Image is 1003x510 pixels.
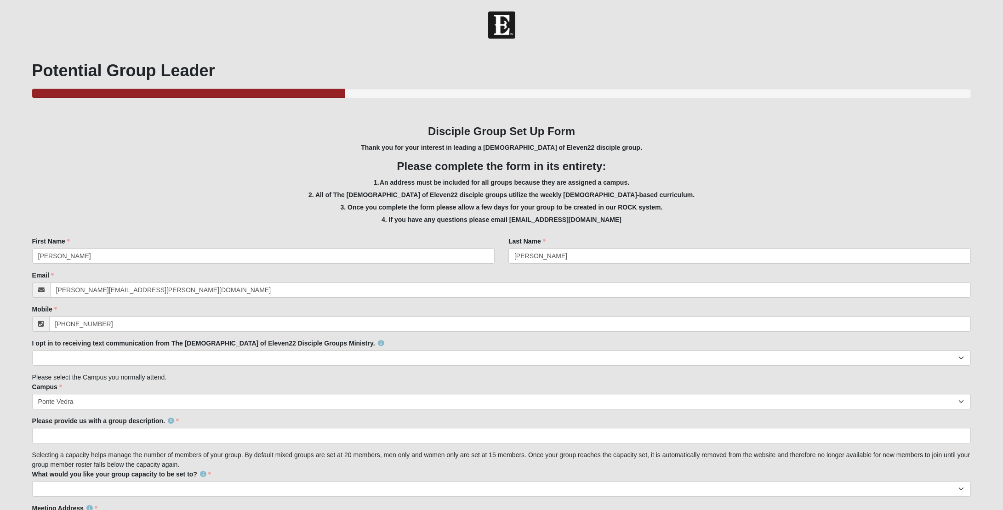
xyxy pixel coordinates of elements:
[32,125,971,138] h3: Disciple Group Set Up Form
[32,305,57,314] label: Mobile
[32,61,971,80] h1: Potential Group Leader
[32,144,971,152] h5: Thank you for your interest in leading a [DEMOGRAPHIC_DATA] of Eleven22 disciple group.
[32,382,62,391] label: Campus
[508,237,546,246] label: Last Name
[32,204,971,211] h5: 3. Once you complete the form please allow a few days for your group to be created in our ROCK sy...
[32,339,384,348] label: I opt in to receiving text communication from The [DEMOGRAPHIC_DATA] of Eleven22 Disciple Groups ...
[32,216,971,224] h5: 4. If you have any questions please email [EMAIL_ADDRESS][DOMAIN_NAME]
[32,179,971,187] h5: 1. An address must be included for all groups because they are assigned a campus.
[32,271,54,280] label: Email
[32,237,70,246] label: First Name
[488,11,515,39] img: Church of Eleven22 Logo
[32,470,211,479] label: What would you like your group capacity to be set to?
[32,191,971,199] h5: 2. All of The [DEMOGRAPHIC_DATA] of Eleven22 disciple groups utilize the weekly [DEMOGRAPHIC_DATA...
[32,160,971,173] h3: Please complete the form in its entirety:
[32,416,179,425] label: Please provide us with a group description.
